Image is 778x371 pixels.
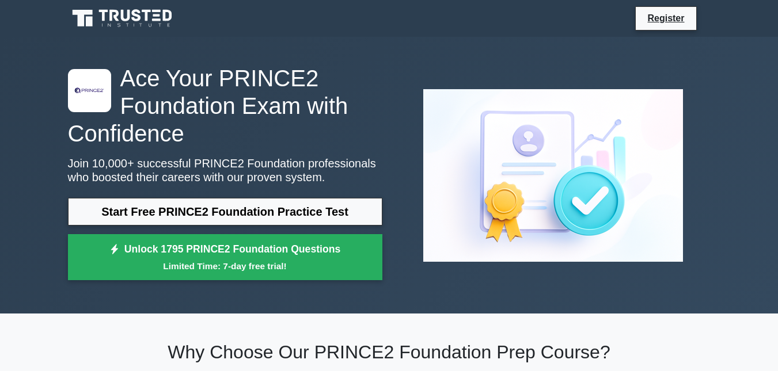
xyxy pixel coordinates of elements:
img: PRINCE2 Foundation Preview [414,80,692,271]
small: Limited Time: 7-day free trial! [82,259,368,273]
h2: Why Choose Our PRINCE2 Foundation Prep Course? [68,341,711,363]
a: Register [640,11,691,25]
p: Join 10,000+ successful PRINCE2 Foundation professionals who boosted their careers with our prove... [68,156,382,184]
a: Start Free PRINCE2 Foundation Practice Test [68,198,382,225]
a: Unlock 1795 PRINCE2 Foundation QuestionsLimited Time: 7-day free trial! [68,234,382,280]
h1: Ace Your PRINCE2 Foundation Exam with Confidence [68,64,382,147]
